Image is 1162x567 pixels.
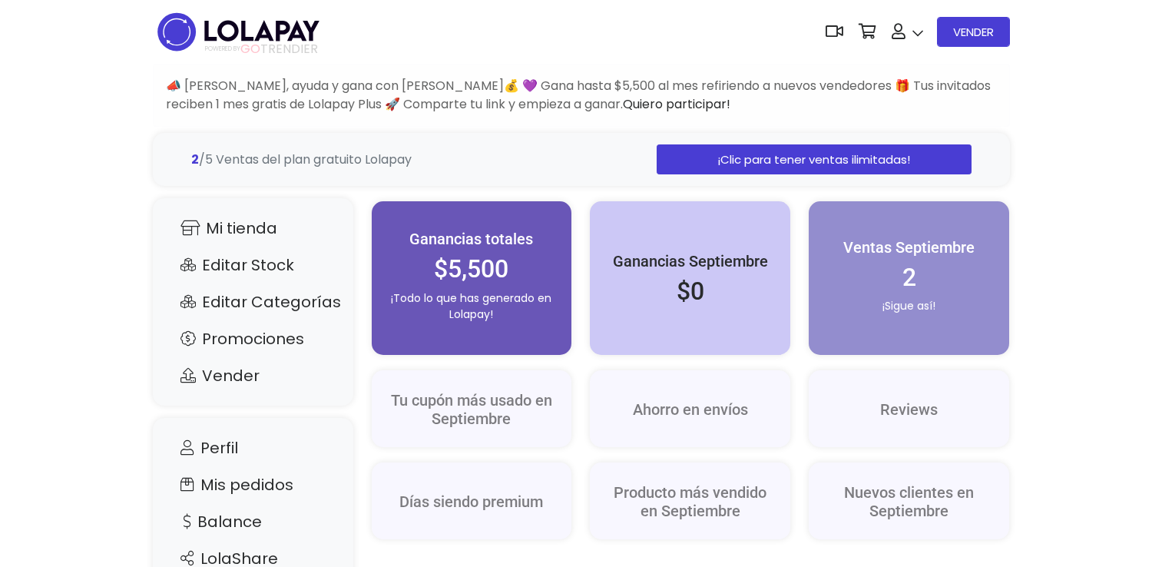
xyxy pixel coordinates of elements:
strong: 2 [191,151,199,168]
a: Quiero participar! [623,95,730,113]
a: ¡Clic para tener ventas ilimitadas! [657,144,971,174]
a: Balance [168,507,338,536]
a: Promociones [168,324,338,353]
span: TRENDIER [205,42,318,56]
a: VENDER [937,17,1010,47]
h2: $0 [605,277,775,306]
h5: Ganancias Septiembre [605,252,775,270]
h2: 2 [824,263,994,292]
h5: Días siendo premium [387,492,557,511]
p: ¡Todo lo que has generado en Lolapay! [387,290,557,323]
a: Mis pedidos [168,470,338,499]
span: 📣 [PERSON_NAME], ayuda y gana con [PERSON_NAME]💰 💜 Gana hasta $5,500 al mes refiriendo a nuevos v... [166,77,991,113]
h5: Ventas Septiembre [824,238,994,257]
a: Editar Categorías [168,287,338,317]
h2: $5,500 [387,254,557,283]
a: Mi tienda [168,214,338,243]
a: Perfil [168,433,338,463]
h5: Nuevos clientes en Septiembre [824,483,994,520]
a: Editar Stock [168,250,338,280]
a: Vender [168,361,338,390]
img: logo [153,8,324,56]
p: ¡Sigue así! [824,298,994,314]
h5: Ganancias totales [387,230,557,248]
h5: Tu cupón más usado en Septiembre [387,391,557,428]
h5: Reviews [824,400,994,419]
span: /5 Ventas del plan gratuito Lolapay [191,151,412,168]
h5: Producto más vendido en Septiembre [605,483,775,520]
span: POWERED BY [205,45,240,53]
span: GO [240,40,260,58]
h5: Ahorro en envíos [605,400,775,419]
